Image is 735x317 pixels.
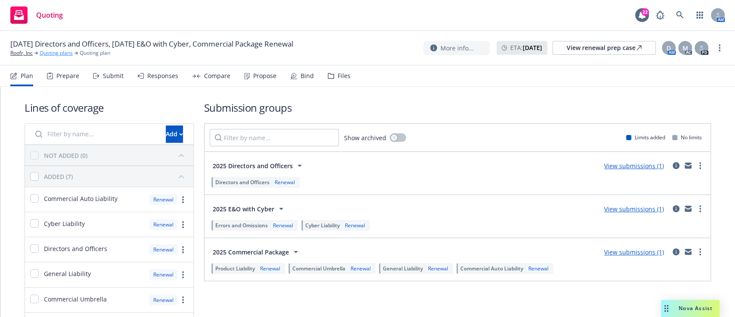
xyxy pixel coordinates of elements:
[695,204,705,214] a: more
[671,204,681,214] a: circleInformation
[661,300,719,317] button: Nova Assist
[44,269,91,278] span: General Liability
[44,151,87,160] div: NOT ADDED (0)
[253,72,276,79] div: Propose
[44,194,118,203] span: Commercial Auto Liability
[210,200,289,217] button: 2025 E&O with Cyber
[695,247,705,257] a: more
[178,295,188,305] a: more
[204,72,230,79] div: Compare
[667,44,671,53] span: D
[213,204,274,213] span: 2025 E&O with Cyber
[714,43,725,53] a: more
[671,247,681,257] a: circleInformation
[641,8,649,16] div: 22
[510,43,542,52] span: ETA :
[213,248,289,257] span: 2025 Commercial Package
[44,244,107,253] span: Directors and Officers
[210,243,304,261] button: 2025 Commercial Package
[21,72,33,79] div: Plan
[682,44,688,53] span: M
[215,265,255,272] span: Product Liability
[215,222,268,229] span: Errors and Omissions
[426,265,450,272] div: Renewal
[626,134,665,141] div: Limits added
[671,6,688,24] a: Search
[149,295,178,305] div: Renewal
[44,172,73,181] div: ADDED (7)
[292,265,345,272] span: Commercial Umbrella
[178,220,188,230] a: more
[651,6,669,24] a: Report a Bug
[383,265,423,272] span: General Liability
[338,72,350,79] div: Files
[166,126,183,143] button: Add
[44,295,107,304] span: Commercial Umbrella
[40,49,73,57] a: Quoting plans
[258,265,282,272] div: Renewal
[567,41,642,54] div: View renewal prep case
[683,204,693,214] a: mail
[604,162,664,170] a: View submissions (1)
[80,49,110,57] span: Quoting plan
[25,100,194,115] h1: Lines of coverage
[460,265,523,272] span: Commercial Auto Liability
[672,134,702,141] div: No limits
[683,160,693,171] a: mail
[36,12,63,19] span: Quoting
[103,72,124,79] div: Submit
[683,247,693,257] a: mail
[349,265,372,272] div: Renewal
[178,245,188,255] a: more
[273,179,297,186] div: Renewal
[671,160,681,171] a: circleInformation
[44,219,85,228] span: Cyber Liability
[178,195,188,205] a: more
[149,194,178,205] div: Renewal
[10,39,293,49] span: [DATE] Directors and Officers, [DATE] E&O with Cyber, Commercial Package Renewal
[661,300,672,317] div: Drag to move
[691,6,708,24] a: Switch app
[210,157,308,174] button: 2025 Directors and Officers
[166,126,183,142] div: Add
[679,304,713,312] span: Nova Assist
[423,41,490,55] button: More info...
[271,222,295,229] div: Renewal
[149,244,178,255] div: Renewal
[215,179,270,186] span: Directors and Officers
[56,72,79,79] div: Prepare
[44,148,188,162] button: NOT ADDED (0)
[305,222,340,229] span: Cyber Liability
[204,100,711,115] h1: Submission groups
[604,205,664,213] a: View submissions (1)
[695,160,705,171] a: more
[147,72,178,79] div: Responses
[440,44,474,53] span: More info...
[7,3,66,27] a: Quoting
[30,126,161,143] input: Filter by name...
[213,161,293,170] span: 2025 Directors and Officers
[10,49,33,57] a: Roofr, Inc
[523,44,542,52] strong: [DATE]
[301,72,314,79] div: Bind
[178,270,188,280] a: more
[343,222,367,229] div: Renewal
[604,248,664,256] a: View submissions (1)
[149,269,178,280] div: Renewal
[44,169,188,183] button: ADDED (7)
[527,265,550,272] div: Renewal
[210,129,339,146] input: Filter by name...
[552,41,656,55] a: View renewal prep case
[149,219,178,230] div: Renewal
[344,133,386,142] span: Show archived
